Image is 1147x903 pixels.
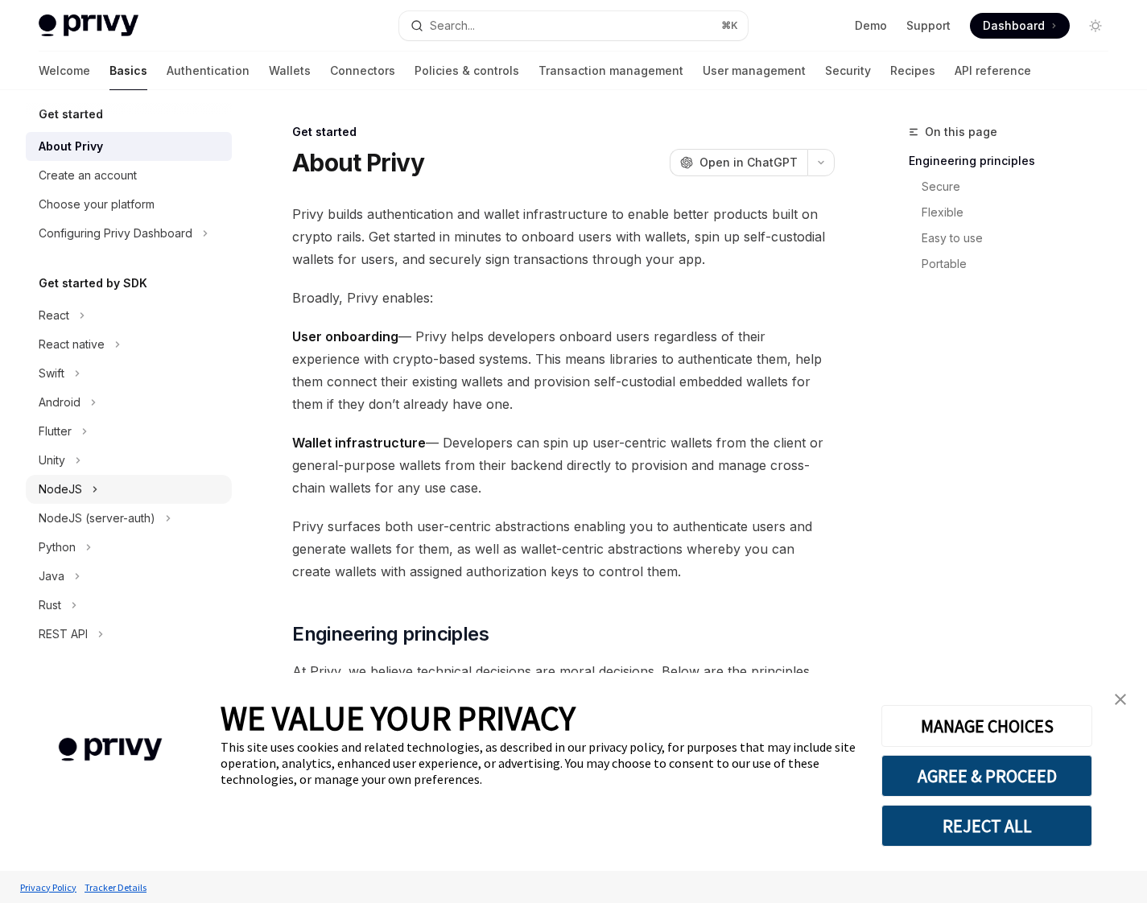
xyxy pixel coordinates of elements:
[39,509,155,528] div: NodeJS (server-auth)
[909,148,1121,174] a: Engineering principles
[330,52,395,90] a: Connectors
[26,190,232,219] a: Choose your platform
[881,805,1092,847] button: REJECT ALL
[39,224,192,243] div: Configuring Privy Dashboard
[292,325,835,415] span: — Privy helps developers onboard users regardless of their experience with crypto-based systems. ...
[825,52,871,90] a: Security
[16,873,80,901] a: Privacy Policy
[855,18,887,34] a: Demo
[415,52,519,90] a: Policies & controls
[699,155,798,171] span: Open in ChatGPT
[292,660,835,705] span: At Privy, we believe technical decisions are moral decisions. Below are the principles that guide...
[292,148,424,177] h1: About Privy
[39,274,147,293] h5: Get started by SDK
[109,52,147,90] a: Basics
[909,174,1121,200] a: Secure
[909,225,1121,251] a: Easy to use
[80,873,151,901] a: Tracker Details
[26,504,232,533] button: Toggle NodeJS (server-auth) section
[26,301,232,330] button: Toggle React section
[39,52,90,90] a: Welcome
[955,52,1031,90] a: API reference
[292,328,398,344] strong: User onboarding
[39,195,155,214] div: Choose your platform
[906,18,951,34] a: Support
[881,755,1092,797] button: AGREE & PROCEED
[538,52,683,90] a: Transaction management
[925,122,997,142] span: On this page
[26,533,232,562] button: Toggle Python section
[269,52,311,90] a: Wallets
[26,388,232,417] button: Toggle Android section
[721,19,738,32] span: ⌘ K
[39,422,72,441] div: Flutter
[1115,694,1126,705] img: close banner
[26,446,232,475] button: Toggle Unity section
[399,11,747,40] button: Open search
[292,435,426,451] strong: Wallet infrastructure
[292,287,835,309] span: Broadly, Privy enables:
[221,739,857,787] div: This site uses cookies and related technologies, as described in our privacy policy, for purposes...
[909,200,1121,225] a: Flexible
[26,359,232,388] button: Toggle Swift section
[221,697,576,739] span: WE VALUE YOUR PRIVACY
[881,705,1092,747] button: MANAGE CHOICES
[26,620,232,649] button: Toggle REST API section
[970,13,1070,39] a: Dashboard
[26,330,232,359] button: Toggle React native section
[39,14,138,37] img: light logo
[26,132,232,161] a: About Privy
[890,52,935,90] a: Recipes
[39,306,69,325] div: React
[26,219,232,248] button: Toggle Configuring Privy Dashboard section
[39,538,76,557] div: Python
[292,124,835,140] div: Get started
[24,715,196,785] img: company logo
[39,451,65,470] div: Unity
[39,625,88,644] div: REST API
[292,515,835,583] span: Privy surfaces both user-centric abstractions enabling you to authenticate users and generate wal...
[430,16,475,35] div: Search...
[39,393,80,412] div: Android
[39,166,137,185] div: Create an account
[26,161,232,190] a: Create an account
[39,364,64,383] div: Swift
[1083,13,1108,39] button: Toggle dark mode
[167,52,250,90] a: Authentication
[292,621,489,647] span: Engineering principles
[292,203,835,270] span: Privy builds authentication and wallet infrastructure to enable better products built on crypto r...
[26,475,232,504] button: Toggle NodeJS section
[26,417,232,446] button: Toggle Flutter section
[39,480,82,499] div: NodeJS
[26,562,232,591] button: Toggle Java section
[703,52,806,90] a: User management
[39,335,105,354] div: React native
[39,137,103,156] div: About Privy
[983,18,1045,34] span: Dashboard
[292,431,835,499] span: — Developers can spin up user-centric wallets from the client or general-purpose wallets from the...
[39,567,64,586] div: Java
[26,591,232,620] button: Toggle Rust section
[909,251,1121,277] a: Portable
[670,149,807,176] button: Open in ChatGPT
[39,596,61,615] div: Rust
[1104,683,1137,715] a: close banner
